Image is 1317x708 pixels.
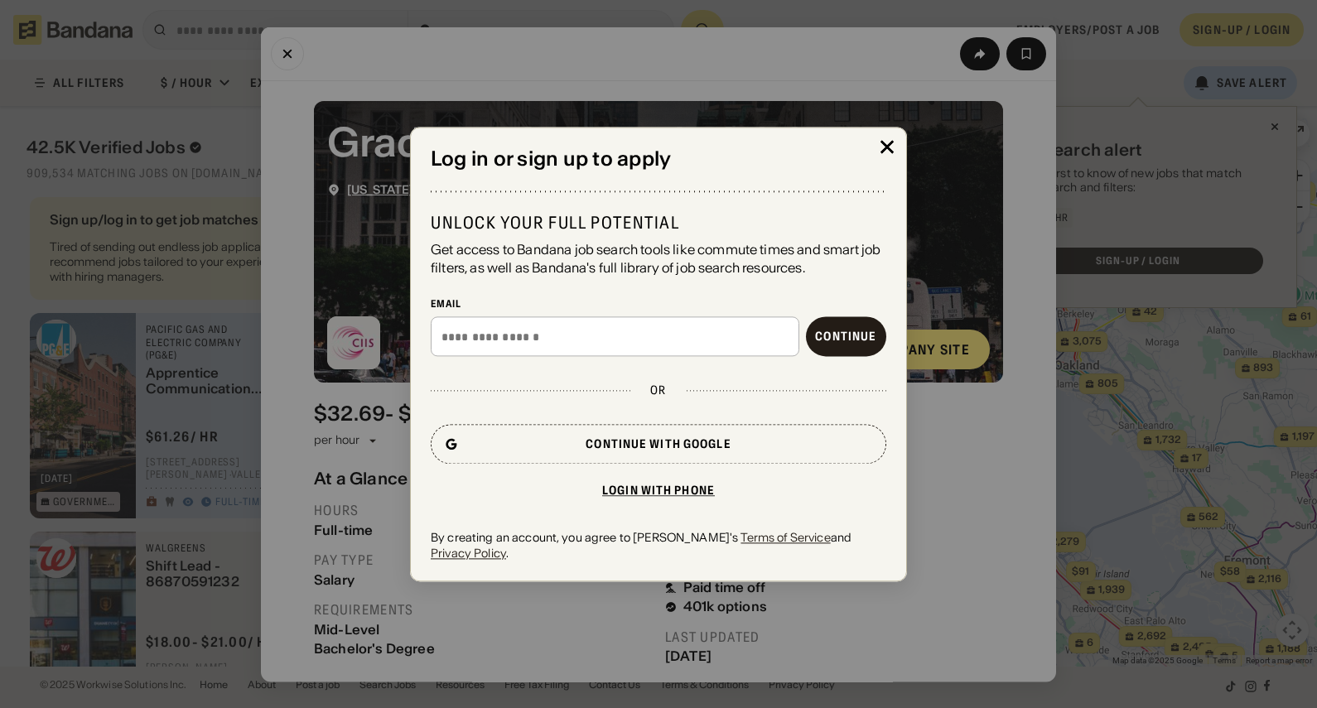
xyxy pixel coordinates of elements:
[431,297,886,311] div: Email
[650,383,666,398] div: or
[431,531,886,561] div: By creating an account, you agree to [PERSON_NAME]'s and .
[431,546,506,561] a: Privacy Policy
[431,240,886,277] div: Get access to Bandana job search tools like commute times and smart job filters, as well as Banda...
[602,485,715,497] div: Login with phone
[431,212,886,234] div: Unlock your full potential
[586,439,731,450] div: Continue with Google
[431,147,886,171] div: Log in or sign up to apply
[741,531,830,546] a: Terms of Service
[815,331,876,343] div: Continue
